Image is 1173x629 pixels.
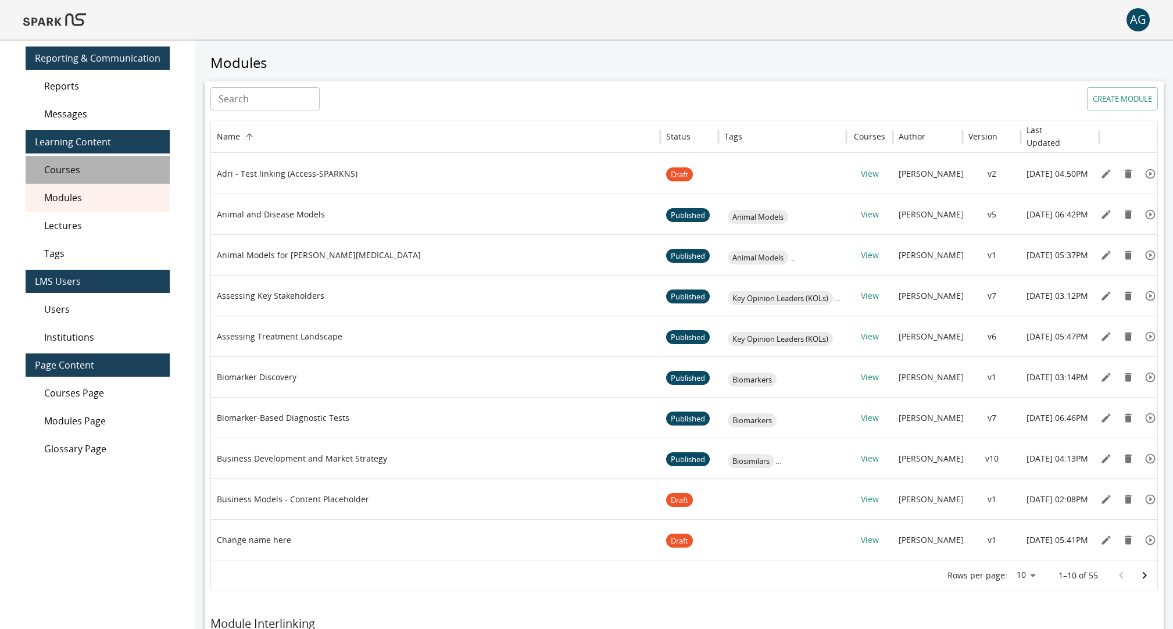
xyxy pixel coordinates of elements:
[1122,534,1134,546] svg: Remove
[217,371,296,383] p: Biomarker Discovery
[1145,412,1156,424] svg: Preview
[1097,491,1115,508] button: Edit
[861,290,879,301] a: View
[1142,531,1159,549] button: Preview
[666,439,710,480] span: Published
[1145,290,1156,302] svg: Preview
[861,209,879,220] a: View
[861,249,879,260] a: View
[1100,371,1112,383] svg: Edit
[963,356,1021,397] div: v1
[1100,534,1112,546] svg: Edit
[1122,371,1134,383] svg: Remove
[666,358,710,398] span: Published
[1120,328,1137,345] button: Remove
[899,453,964,464] p: [PERSON_NAME]
[44,246,160,260] span: Tags
[44,302,160,316] span: Users
[899,290,964,302] p: [PERSON_NAME]
[899,209,964,220] p: [PERSON_NAME]
[26,295,170,323] div: Users
[963,478,1021,519] div: v1
[724,131,742,142] div: Tags
[899,249,964,261] p: [PERSON_NAME]
[666,399,710,439] span: Published
[861,331,879,342] a: View
[44,79,160,93] span: Reports
[44,442,160,456] span: Glossary Page
[1145,168,1156,180] svg: Preview
[1122,494,1134,505] svg: Remove
[35,51,160,65] span: Reporting & Communication
[963,397,1021,438] div: v7
[26,407,170,435] div: Modules Page
[35,274,160,288] span: LMS Users
[963,438,1021,478] div: v10
[1120,246,1137,264] button: Remove
[1097,246,1115,264] button: Edit
[241,128,258,145] button: Sort
[1145,453,1156,464] svg: Preview
[963,275,1021,316] div: v7
[217,453,387,464] p: Business Development and Market Strategy
[44,107,160,121] span: Messages
[1145,494,1156,505] svg: Preview
[899,412,964,424] p: [PERSON_NAME]
[26,72,170,100] div: Reports
[963,234,1021,275] div: v1
[23,6,86,34] img: Logo of SPARK at Stanford
[217,249,421,261] p: Animal Models for [PERSON_NAME][MEDICAL_DATA]
[44,219,160,233] span: Lectures
[861,453,879,464] a: View
[1142,328,1159,345] button: Preview
[1145,249,1156,261] svg: Preview
[1027,331,1088,342] p: [DATE] 05:47PM
[1122,412,1134,424] svg: Remove
[1120,369,1137,386] button: Remove
[1122,290,1134,302] svg: Remove
[861,371,879,383] a: View
[26,47,170,70] div: Reporting & Communication
[968,131,997,142] div: Version
[899,534,964,546] p: [PERSON_NAME]
[1142,450,1159,467] button: Preview
[44,414,160,428] span: Modules Page
[1058,570,1098,581] p: 1–10 of 55
[1100,494,1112,505] svg: Edit
[26,353,170,377] div: Page Content
[1126,8,1150,31] button: account of current user
[1097,369,1115,386] button: Edit
[854,131,885,142] div: Courses
[217,290,324,302] p: Assessing Key Stakeholders
[1027,290,1088,302] p: [DATE] 03:12PM
[666,131,691,142] div: Status
[1142,409,1159,427] button: Preview
[963,519,1021,560] div: v1
[44,163,160,177] span: Courses
[1012,567,1040,584] div: 10
[1097,409,1115,427] button: Edit
[899,168,964,180] p: [PERSON_NAME]
[26,40,170,467] nav: main
[1097,206,1115,223] button: Edit
[1087,87,1158,110] button: Create module
[44,330,160,344] span: Institutions
[217,131,240,142] div: Name
[26,130,170,153] div: Learning Content
[666,317,710,358] span: Published
[26,212,170,240] div: Lectures
[1126,8,1150,31] div: AG
[1100,331,1112,342] svg: Edit
[35,358,160,372] span: Page Content
[1027,168,1088,180] p: [DATE] 04:50PM
[1100,290,1112,302] svg: Edit
[963,153,1021,194] div: v2
[1145,534,1156,546] svg: Preview
[963,194,1021,234] div: v5
[1122,249,1134,261] svg: Remove
[1120,531,1137,549] button: Remove
[692,128,708,145] button: Sort
[1142,369,1159,386] button: Preview
[26,270,170,293] div: LMS Users
[217,494,369,505] p: Business Models - Content Placeholder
